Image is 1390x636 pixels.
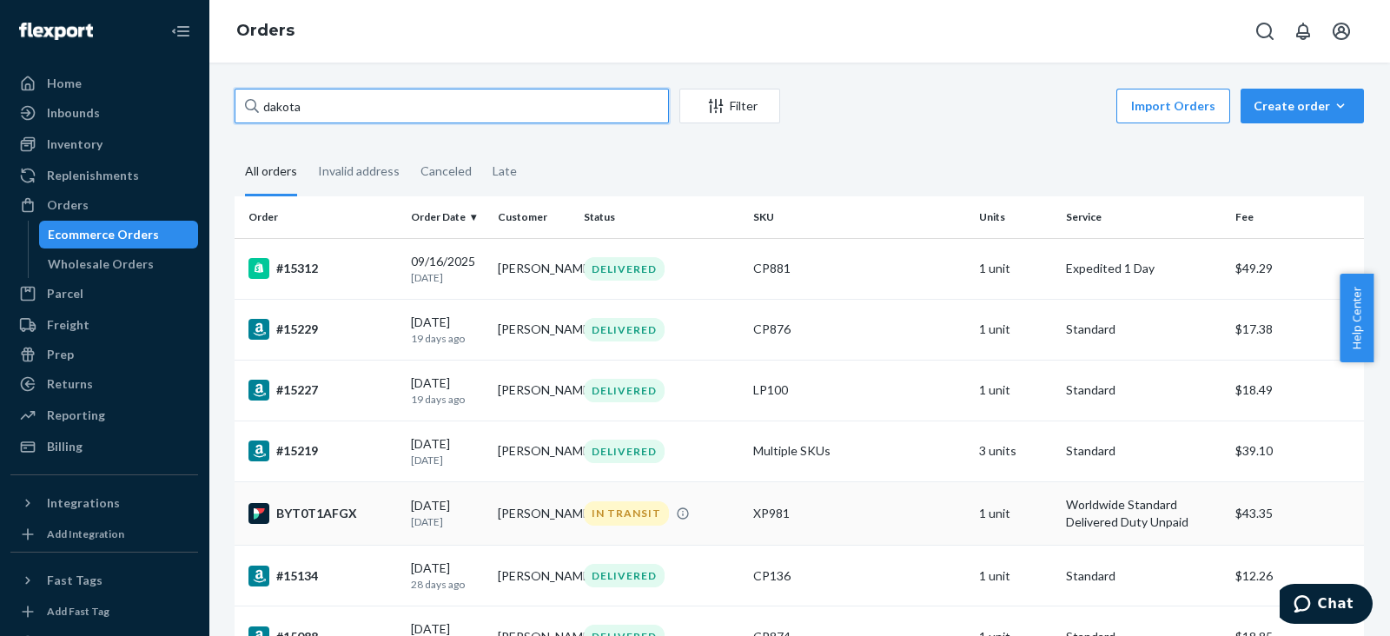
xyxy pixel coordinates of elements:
[577,196,746,238] th: Status
[10,524,198,545] a: Add Integration
[10,280,198,308] a: Parcel
[47,375,93,393] div: Returns
[746,196,972,238] th: SKU
[972,196,1059,238] th: Units
[1228,546,1364,606] td: $12.26
[19,23,93,40] img: Flexport logo
[1066,442,1221,460] p: Standard
[10,99,198,127] a: Inbounds
[248,566,397,586] div: #15134
[972,299,1059,360] td: 1 unit
[10,130,198,158] a: Inventory
[411,253,484,285] div: 09/16/2025
[1228,196,1364,238] th: Fee
[404,196,491,238] th: Order Date
[491,299,578,360] td: [PERSON_NAME]
[584,257,665,281] div: DELIVERED
[584,318,665,341] div: DELIVERED
[491,360,578,421] td: [PERSON_NAME]
[39,221,199,248] a: Ecommerce Orders
[10,601,198,622] a: Add Fast Tag
[411,453,484,467] p: [DATE]
[972,482,1059,546] td: 1 unit
[10,489,198,517] button: Integrations
[411,435,484,467] div: [DATE]
[248,258,397,279] div: #15312
[584,501,669,525] div: IN TRANSIT
[1248,14,1282,49] button: Open Search Box
[47,572,103,589] div: Fast Tags
[420,149,472,194] div: Canceled
[47,196,89,214] div: Orders
[1324,14,1359,49] button: Open account menu
[753,260,965,277] div: CP881
[10,311,198,339] a: Freight
[47,75,82,92] div: Home
[1254,97,1351,115] div: Create order
[10,162,198,189] a: Replenishments
[411,577,484,592] p: 28 days ago
[411,270,484,285] p: [DATE]
[318,149,400,194] div: Invalid address
[248,503,397,524] div: BYT0T1AFGX
[1228,360,1364,421] td: $18.49
[1066,567,1221,585] p: Standard
[10,433,198,460] a: Billing
[753,321,965,338] div: CP876
[10,566,198,594] button: Fast Tags
[491,546,578,606] td: [PERSON_NAME]
[753,505,965,522] div: XP981
[10,401,198,429] a: Reporting
[584,564,665,587] div: DELIVERED
[972,360,1059,421] td: 1 unit
[47,104,100,122] div: Inbounds
[47,438,83,455] div: Billing
[47,346,74,363] div: Prep
[972,238,1059,299] td: 1 unit
[39,250,199,278] a: Wholesale Orders
[47,527,124,541] div: Add Integration
[47,285,83,302] div: Parcel
[411,331,484,346] p: 19 days ago
[1066,496,1221,531] p: Worldwide Standard Delivered Duty Unpaid
[680,97,779,115] div: Filter
[236,21,295,40] a: Orders
[1340,274,1373,362] button: Help Center
[972,546,1059,606] td: 1 unit
[491,238,578,299] td: [PERSON_NAME]
[1241,89,1364,123] button: Create order
[493,149,517,194] div: Late
[411,374,484,407] div: [DATE]
[1280,584,1373,627] iframe: Opens a widget where you can chat to one of our agents
[1066,260,1221,277] p: Expedited 1 Day
[584,440,665,463] div: DELIVERED
[753,567,965,585] div: CP136
[753,381,965,399] div: LP100
[245,149,297,196] div: All orders
[746,421,972,481] td: Multiple SKUs
[47,316,89,334] div: Freight
[48,226,159,243] div: Ecommerce Orders
[1066,321,1221,338] p: Standard
[47,494,120,512] div: Integrations
[10,191,198,219] a: Orders
[48,255,154,273] div: Wholesale Orders
[1066,381,1221,399] p: Standard
[248,319,397,340] div: #15229
[584,379,665,402] div: DELIVERED
[498,209,571,224] div: Customer
[411,514,484,529] p: [DATE]
[47,167,139,184] div: Replenishments
[1228,299,1364,360] td: $17.38
[679,89,780,123] button: Filter
[411,497,484,529] div: [DATE]
[1286,14,1320,49] button: Open notifications
[1059,196,1228,238] th: Service
[235,196,404,238] th: Order
[235,89,669,123] input: Search orders
[222,6,308,56] ol: breadcrumbs
[47,136,103,153] div: Inventory
[10,370,198,398] a: Returns
[1228,238,1364,299] td: $49.29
